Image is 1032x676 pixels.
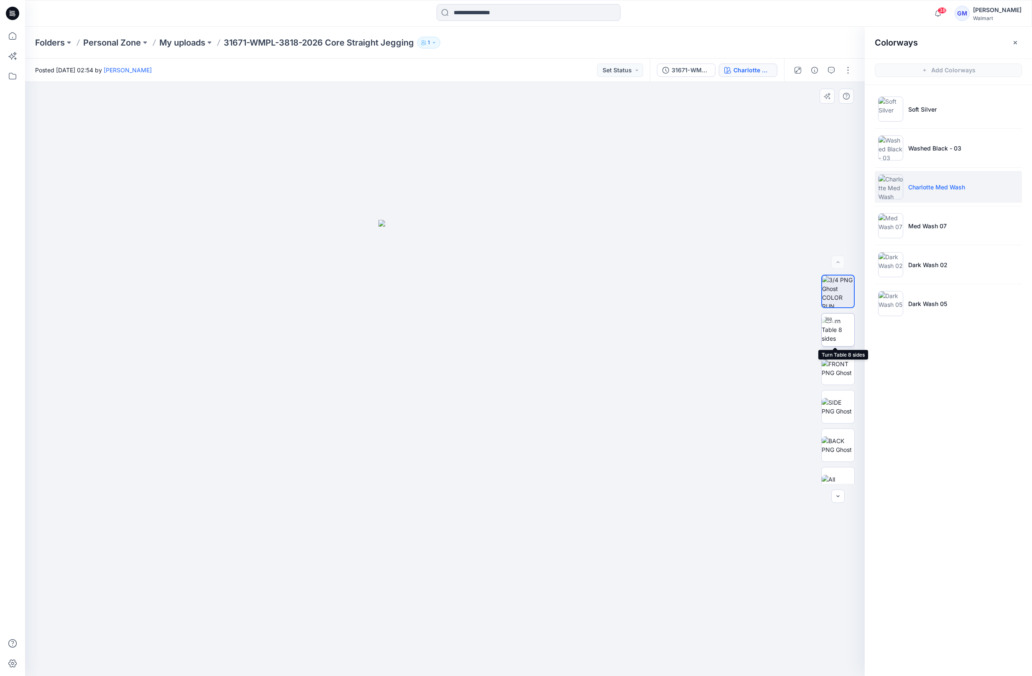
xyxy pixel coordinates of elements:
[808,64,821,77] button: Details
[719,64,777,77] button: Charlotte Med Wash
[878,252,903,277] img: Dark Wash 02
[878,213,903,238] img: Med Wash 07
[35,66,152,74] span: Posted [DATE] 02:54 by
[822,398,854,416] img: SIDE PNG Ghost
[878,97,903,122] img: Soft Silver
[83,37,141,48] a: Personal Zone
[733,66,772,75] div: Charlotte Med Wash
[822,475,854,492] img: All colorways
[878,291,903,316] img: Dark Wash 05
[908,183,965,191] p: Charlotte Med Wash
[908,105,937,114] p: Soft Silver
[672,66,710,75] div: 31671-WMPL-3818-2026 Core Straight Jegging_Full Colorway
[657,64,715,77] button: 31671-WMPL-3818-2026 Core Straight Jegging_Full Colorway
[908,144,961,153] p: Washed Black - 03
[973,15,1022,21] div: Walmart
[955,6,970,21] div: GM
[224,37,414,48] p: 31671-WMPL-3818-2026 Core Straight Jegging
[822,316,854,343] img: Turn Table 8 sides
[937,7,947,14] span: 38
[822,360,854,377] img: FRONT PNG Ghost
[908,260,948,269] p: Dark Wash 02
[878,174,903,199] img: Charlotte Med Wash
[35,37,65,48] a: Folders
[908,299,947,308] p: Dark Wash 05
[875,38,918,48] h2: Colorways
[428,38,430,47] p: 1
[159,37,205,48] a: My uploads
[908,222,947,230] p: Med Wash 07
[822,436,854,454] img: BACK PNG Ghost
[973,5,1022,15] div: [PERSON_NAME]
[104,66,152,74] a: [PERSON_NAME]
[822,276,854,307] img: 3/4 PNG Ghost COLOR RUN
[417,37,440,48] button: 1
[878,135,903,161] img: Washed Black - 03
